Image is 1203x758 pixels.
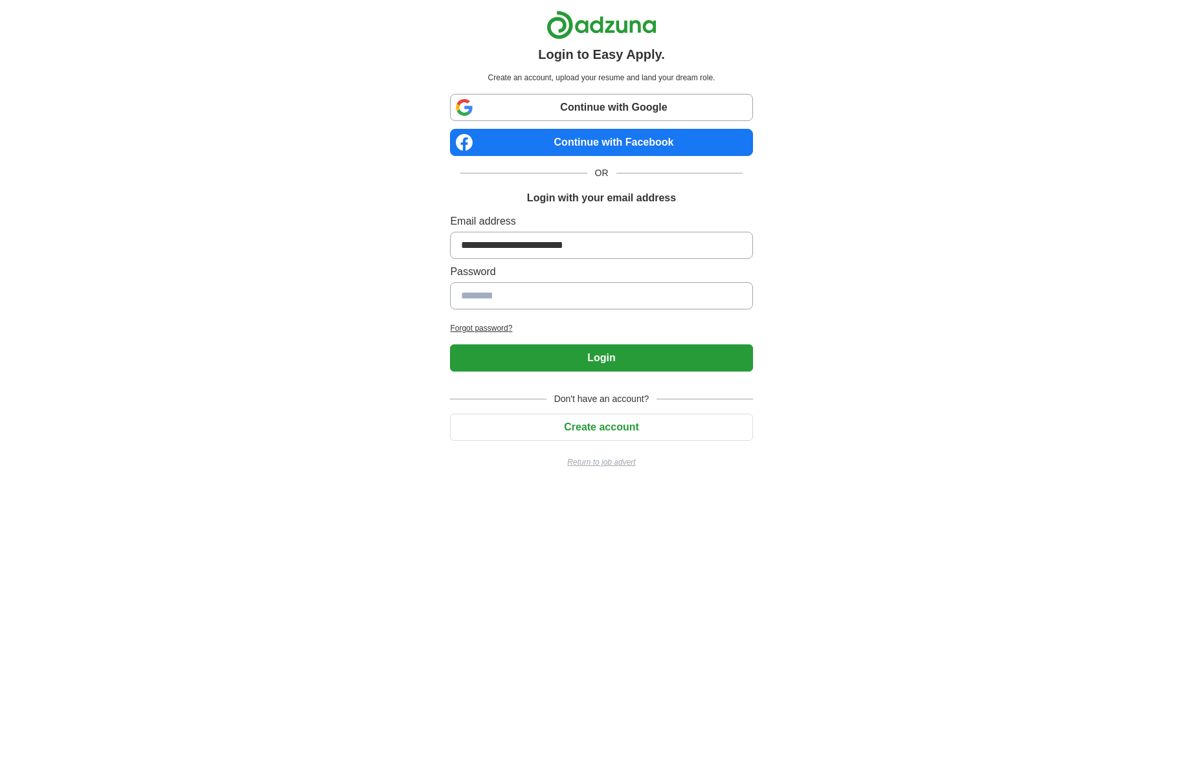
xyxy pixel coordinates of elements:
a: Continue with Google [450,94,752,121]
span: OR [587,166,616,180]
label: Email address [450,214,752,229]
a: Return to job advert [450,456,752,468]
a: Continue with Facebook [450,129,752,156]
a: Create account [450,421,752,432]
a: Forgot password? [450,322,752,334]
h1: Login with your email address [527,190,676,206]
span: Don't have an account? [546,392,657,406]
img: Adzuna logo [546,10,657,39]
label: Password [450,264,752,280]
p: Create an account, upload your resume and land your dream role. [453,72,750,84]
button: Login [450,344,752,372]
button: Create account [450,414,752,441]
h1: Login to Easy Apply. [538,45,665,64]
